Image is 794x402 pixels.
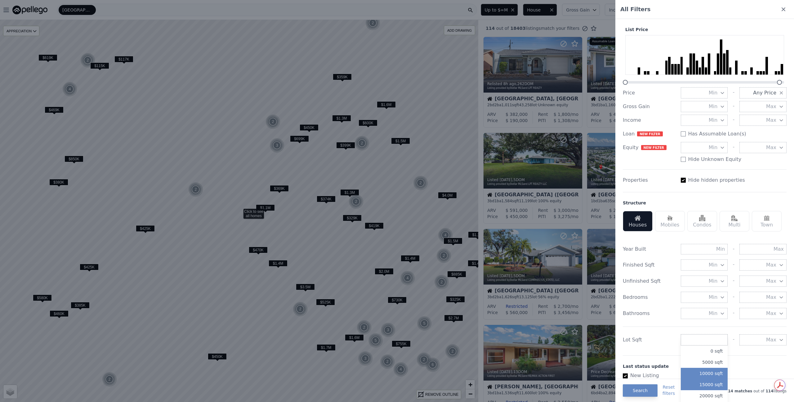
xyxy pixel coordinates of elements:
img: Multi [731,215,738,221]
div: Structure [623,200,646,206]
div: Loan [623,130,676,138]
button: Resetfilters [662,384,675,396]
span: NEW FILTER [637,131,662,136]
div: - [733,308,734,319]
button: Min [681,292,728,303]
img: Mobiles [667,215,673,221]
div: Income [623,116,676,124]
span: Max [766,336,776,344]
input: New Listing [623,373,628,378]
button: Max [739,334,787,345]
div: Mobiles [655,211,685,231]
input: Max [739,244,787,254]
button: Min [681,276,728,287]
div: - [733,142,734,153]
button: Max [739,292,787,303]
div: Equity [623,144,676,151]
div: Year Built [623,245,676,253]
div: - [733,115,734,126]
button: Min [681,101,728,112]
button: Max [739,142,787,153]
label: New Listing [623,372,782,379]
span: 114 [764,389,773,393]
button: 20000 sqft [681,390,728,401]
div: - [733,244,734,254]
label: Has Assumable Loan(s) [688,130,746,138]
span: Min [709,116,717,124]
button: Search [623,384,658,397]
span: Any Price [753,89,776,97]
div: - [733,334,734,345]
span: Max [766,103,776,110]
button: Max [739,276,787,287]
span: Min [709,310,717,317]
button: Min [681,87,728,98]
label: Hide Unknown Equity [688,156,742,163]
div: Price [623,89,676,97]
button: Min [681,115,728,126]
div: Finished Sqft [623,261,676,269]
span: Max [766,144,776,151]
img: Condos [699,215,705,221]
img: Town [764,215,770,221]
div: Bathrooms [623,310,676,317]
button: 15000 sqft [681,379,728,390]
div: Properties [623,176,676,184]
div: out of listings [675,387,787,394]
span: Min [709,144,717,151]
div: Condos [687,211,717,231]
input: Min [681,244,728,254]
label: Hide hidden properties [688,176,745,184]
button: Min [681,308,728,319]
span: All Filters [620,5,651,14]
span: Max [766,277,776,285]
div: - [733,101,734,112]
button: Max [739,101,787,112]
div: - [733,276,734,287]
span: Min [709,261,717,269]
div: - [733,292,734,303]
div: Houses [623,211,653,231]
span: Min [709,103,717,110]
button: 10000 sqft [681,368,728,379]
div: - [733,87,734,98]
div: Multi [720,211,749,231]
span: Max [766,261,776,269]
div: - [733,259,734,271]
span: 114 matches [725,389,752,393]
div: Gross Gain [623,103,676,110]
span: Min [709,294,717,301]
span: Max [766,294,776,301]
button: Max [739,259,787,271]
button: Max [739,308,787,319]
div: Lot Sqft [623,336,676,344]
span: Max [766,116,776,124]
button: Min [681,142,728,153]
span: Min [709,89,717,97]
span: NEW FILTER [641,145,667,150]
span: Max [766,310,776,317]
div: Bedrooms [623,294,676,301]
div: Last status update [623,363,787,369]
button: Min [681,259,728,271]
div: List Price [623,26,787,33]
button: 5000 sqft [681,357,728,368]
div: Unfinished Sqft [623,277,676,285]
button: 0 sqft [681,345,728,357]
div: Town [752,211,782,231]
img: Houses [635,215,641,221]
button: Max [739,115,787,126]
button: Any Price [739,87,787,98]
span: Min [709,277,717,285]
